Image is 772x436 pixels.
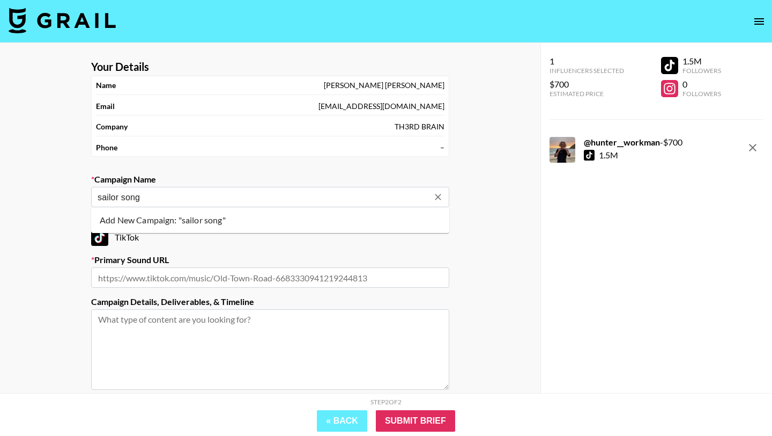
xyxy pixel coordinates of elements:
input: https://www.tiktok.com/music/Old-Town-Road-6683330941219244813 [91,267,449,288]
div: – [440,143,444,152]
strong: Your Details [91,60,149,74]
div: 0 [682,79,721,90]
input: Submit Brief [376,410,455,432]
div: Influencers Selected [550,67,624,75]
div: 1.5M [599,150,618,161]
img: TikTok [91,229,108,246]
div: $700 [550,79,624,90]
label: Primary Sound URL [91,255,449,265]
strong: Name [96,81,116,90]
img: Grail Talent [9,8,116,33]
input: Old Town Road - Lil Nas X + Billy Ray Cyrus [98,191,428,204]
div: TH3RD BRAIN [395,122,444,132]
strong: Company [96,122,128,132]
button: open drawer [748,11,770,32]
div: [EMAIL_ADDRESS][DOMAIN_NAME] [318,101,444,111]
label: Campaign Name [91,174,449,185]
div: Step 2 of 2 [370,398,402,406]
div: Followers [682,67,721,75]
div: 1 [550,56,624,67]
div: Followers [682,90,721,98]
div: Estimated Price [550,90,624,98]
button: Clear [430,190,446,205]
label: Campaign Details, Deliverables, & Timeline [91,296,449,307]
div: - $ 700 [584,137,682,148]
li: Add New Campaign: "sailor song" [91,212,449,229]
strong: @ hunter__workman [584,137,660,147]
div: TikTok [91,229,449,246]
button: remove [742,137,763,158]
button: « Back [317,410,367,432]
strong: Email [96,101,115,111]
div: [PERSON_NAME] [PERSON_NAME] [324,81,444,90]
strong: Phone [96,143,117,152]
div: 1.5M [682,56,721,67]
